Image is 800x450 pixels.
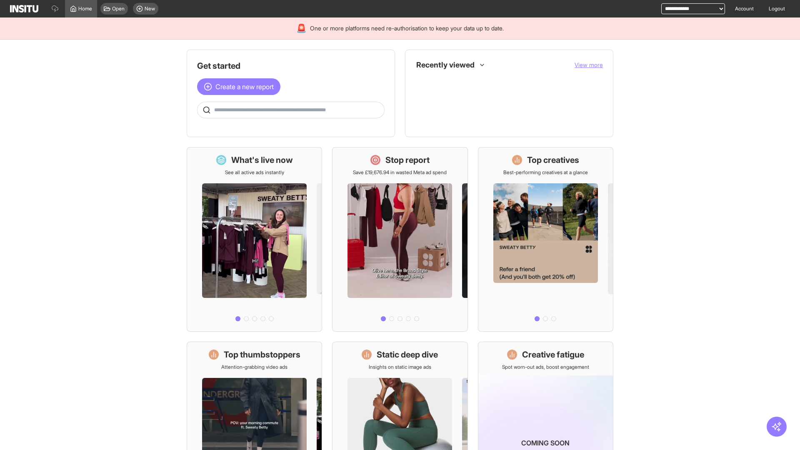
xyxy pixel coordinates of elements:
img: Logo [10,5,38,12]
h1: Get started [197,60,385,72]
a: What's live nowSee all active ads instantly [187,147,322,332]
h1: Stop report [385,154,430,166]
p: Best-performing creatives at a glance [503,169,588,176]
p: Insights on static image ads [369,364,431,370]
button: View more [575,61,603,69]
h1: Static deep dive [377,349,438,360]
a: Stop reportSave £19,676.94 in wasted Meta ad spend [332,147,467,332]
span: Create a new report [215,82,274,92]
a: Top creativesBest-performing creatives at a glance [478,147,613,332]
button: Create a new report [197,78,280,95]
p: See all active ads instantly [225,169,284,176]
h1: Top creatives [527,154,579,166]
h1: What's live now [231,154,293,166]
span: New [145,5,155,12]
div: 🚨 [296,22,307,34]
span: Open [112,5,125,12]
span: View more [575,61,603,68]
p: Save £19,676.94 in wasted Meta ad spend [353,169,447,176]
span: One or more platforms need re-authorisation to keep your data up to date. [310,24,504,32]
p: Attention-grabbing video ads [221,364,287,370]
span: Home [78,5,92,12]
h1: Top thumbstoppers [224,349,300,360]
